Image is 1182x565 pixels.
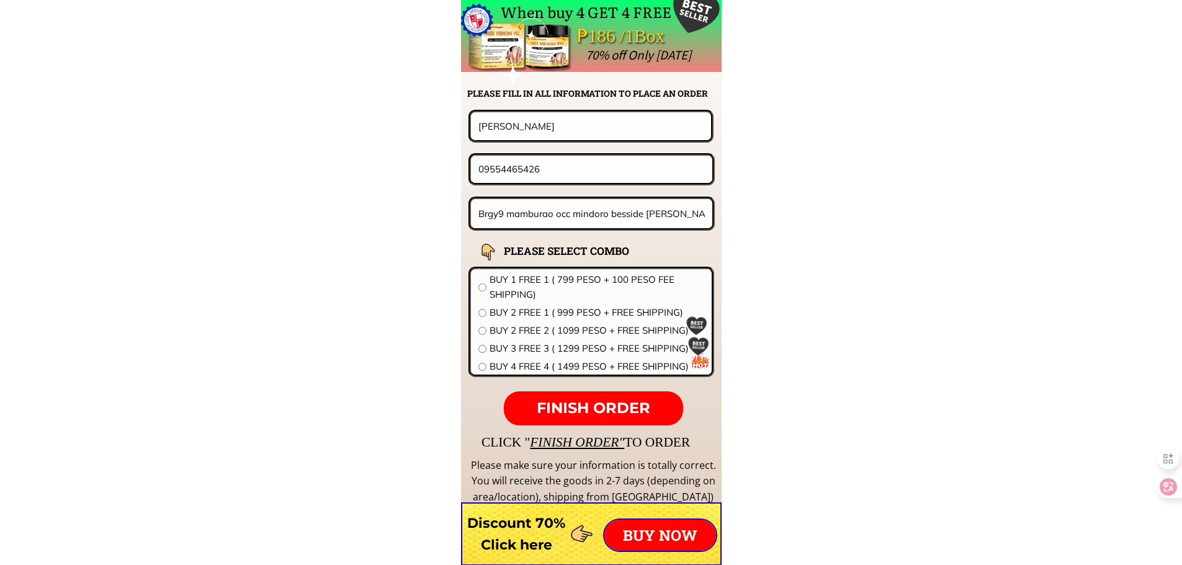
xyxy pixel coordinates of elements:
div: ₱186 /1Box [577,22,700,51]
span: FINISH ORDER [537,399,650,417]
span: BUY 1 FREE 1 ( 799 PESO + 100 PESO FEE SHIPPING) [490,272,704,302]
span: BUY 4 FREE 4 ( 1499 PESO + FREE SHIPPING) [490,359,704,374]
h2: PLEASE SELECT COMBO [504,242,660,259]
h2: PLEASE FILL IN ALL INFORMATION TO PLACE AN ORDER [467,87,720,100]
input: Address [475,199,709,228]
h3: Discount 70% Click here [461,512,572,556]
input: Your name [475,112,707,140]
span: BUY 2 FREE 1 ( 999 PESO + FREE SHIPPING) [490,305,704,320]
div: 70% off Only [DATE] [586,45,969,66]
p: BUY NOW [604,520,716,551]
span: BUY 2 FREE 2 ( 1099 PESO + FREE SHIPPING) [490,323,704,338]
span: FINISH ORDER" [530,435,624,450]
span: BUY 3 FREE 3 ( 1299 PESO + FREE SHIPPING) [490,341,704,356]
div: CLICK " TO ORDER [481,432,1052,453]
input: Phone number [475,156,708,182]
div: Please make sure your information is totally correct. You will receive the goods in 2-7 days (dep... [469,458,717,505]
